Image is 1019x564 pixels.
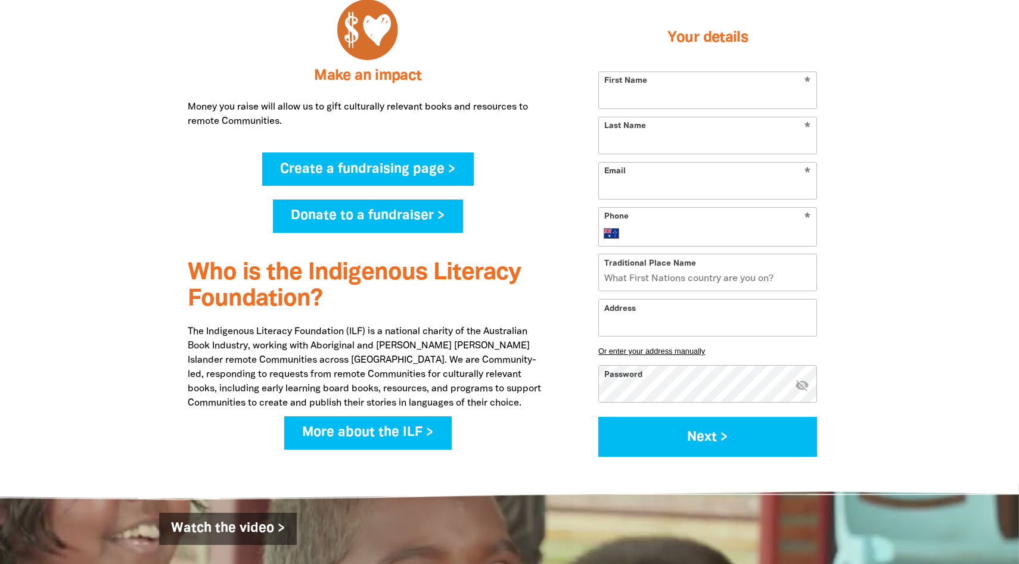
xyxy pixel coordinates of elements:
span: Who is the Indigenous Literacy Foundation? [188,262,521,310]
p: Money you raise will allow us to gift culturally relevant books and resources to remote Communities. [188,100,548,129]
a: Donate to a fundraiser > [273,200,464,233]
button: Next > [598,417,817,457]
span: Make an impact [314,69,421,83]
p: The Indigenous Literacy Foundation (ILF) is a national charity of the Australian Book Industry, w... [188,325,548,410]
input: What First Nations country are you on? [599,254,816,291]
a: Watch the video > [159,513,297,545]
button: Or enter your address manually [598,347,817,356]
i: Hide password [795,378,809,392]
i: Required [804,213,810,224]
h3: Your details [598,14,817,62]
a: Create a fundraising page > [262,152,474,186]
a: More about the ILF > [284,416,452,450]
button: visibility_off [795,378,809,394]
